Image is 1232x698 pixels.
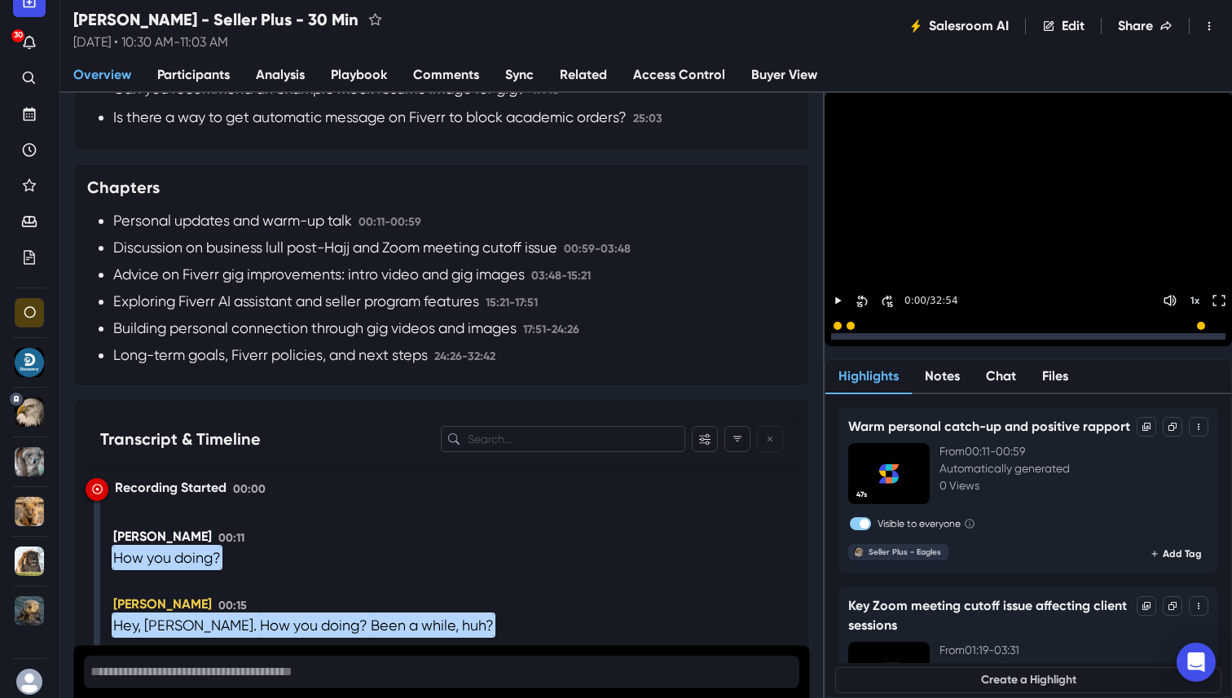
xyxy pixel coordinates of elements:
span: Recording Started [115,480,227,495]
h2: [PERSON_NAME] - Seller Plus - 30 Min [73,10,359,29]
button: Toggle Menu [1189,417,1208,437]
div: Seller Plus - Otters [15,596,44,626]
div: Seller Plus - Eagles [15,397,44,427]
img: Seller Plus - Eagles [854,547,864,557]
div: Seller Plus - Eagles [869,547,941,557]
span: Is there a way to get automatic message on Fiverr to block academic orders? [113,108,627,125]
a: Favorites [13,170,46,203]
p: 0:00 / 32:54 [901,293,958,308]
span: 25:03 [633,112,662,125]
span: 24:26 - 32:42 [434,349,495,363]
button: Toggle Menu [1189,596,1208,616]
span: Exploring Fiverr AI assistant and seller program features [113,292,479,309]
p: From 01:19 - 03:31 [939,642,1208,659]
span: Discussion on business lull post-Hajj and Zoom meeting cutoff issue [113,239,557,256]
button: Add Tag [1145,544,1208,564]
button: Notes [912,360,973,394]
div: Organization [15,298,44,327]
button: Chat [973,360,1029,394]
p: Been a while, huh? [371,614,494,636]
p: How you doing? [113,547,221,568]
a: Related [547,59,620,93]
button: User menu [13,665,46,698]
h3: Transcript & Timeline [100,429,261,449]
span: 03:48 - 15:21 [531,269,591,283]
button: Copy Link [1163,417,1182,437]
div: 15 [887,301,893,309]
p: Automatically generated [939,460,1208,477]
div: Discovery Calls [15,348,44,377]
p: Hey, [PERSON_NAME]. [113,614,260,636]
p: 30 [14,32,23,39]
span: Personal updates and warm-up talk [113,212,352,229]
button: Skip Back 30 Seconds [852,291,872,310]
span: Long-term goals, Fiverr policies, and next steps [113,346,428,363]
button: Highlights [825,360,912,394]
button: Copy Link [1163,596,1182,616]
p: [DATE] • 10:30 AM - 11:03 AM [73,33,385,52]
span: Playbook [331,65,387,85]
p: 0 Views [939,477,1208,494]
button: Play [947,169,1110,202]
p: 00:00 [233,481,266,498]
span: Overview [73,65,131,85]
button: Play Highlights [947,212,1110,244]
a: Your Plans [13,242,46,274]
button: Toggle FullScreen [1209,291,1229,310]
div: Seller Plus - Koalas [15,447,44,476]
div: Open Intercom Messenger [1177,643,1216,682]
button: Notifications [13,27,46,59]
span: Buyer View [751,65,817,85]
div: Jump to time [86,478,108,501]
h3: Chapters [87,178,160,197]
p: From 00:11 - 00:59 [939,443,1208,460]
a: Recent [13,134,46,167]
p: [PERSON_NAME] [113,595,212,614]
img: Highlight Thumbnail [848,443,930,504]
a: Waiting Room [13,206,46,239]
p: Key Zoom meeting cutoff issue affecting client sessions [848,596,1130,635]
span: Advice on Fiverr gig improvements: intro video and gig images [113,266,525,283]
button: Change speed [1185,291,1204,310]
p: 00:11 [218,529,244,547]
button: Skip Forward 30 Seconds [877,291,896,310]
p: How you doing? [260,614,371,636]
p: Warm personal catch-up and positive rapport [848,417,1130,437]
p: 00:15 [218,597,247,614]
button: Reset Filters [757,426,783,452]
button: Create a Highlight [835,667,1221,693]
a: Search [13,63,46,95]
div: Seller Plus - Lions [15,547,44,576]
button: Play [828,291,847,310]
a: Comments [400,59,492,93]
button: Files [1029,360,1081,394]
label: Visible to everyone [878,516,961,531]
button: Options [1137,596,1156,616]
div: Organization [24,305,36,320]
button: Salesroom AI [896,10,1022,42]
button: Share [1105,10,1186,42]
button: favorite this meeting [365,10,385,29]
a: Access Control [620,59,738,93]
button: Filter [724,426,750,452]
button: Toggle Menu [1193,10,1225,42]
button: Edit [1029,10,1098,42]
p: [PERSON_NAME] [113,527,212,547]
p: Automatically generated [939,659,1208,676]
p: 1 x [1190,295,1199,306]
span: 15:21 - 17:51 [486,296,538,309]
span: 00:11 - 00:59 [359,215,421,229]
span: Participants [157,65,230,85]
a: Upcoming [13,99,46,131]
span: Analysis [256,65,305,85]
span: 47s [850,487,873,503]
button: Options [1137,417,1156,437]
div: 15 [856,301,863,309]
button: Mute [1160,291,1180,310]
span: Building personal connection through gig videos and images [113,319,517,336]
input: Search the transcription [441,426,685,452]
span: 00:59 - 03:48 [564,242,631,256]
div: Seller Plus - Lion Cubs [15,497,44,526]
button: Filter [692,426,718,452]
span: 17:51 - 24:26 [523,323,579,336]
